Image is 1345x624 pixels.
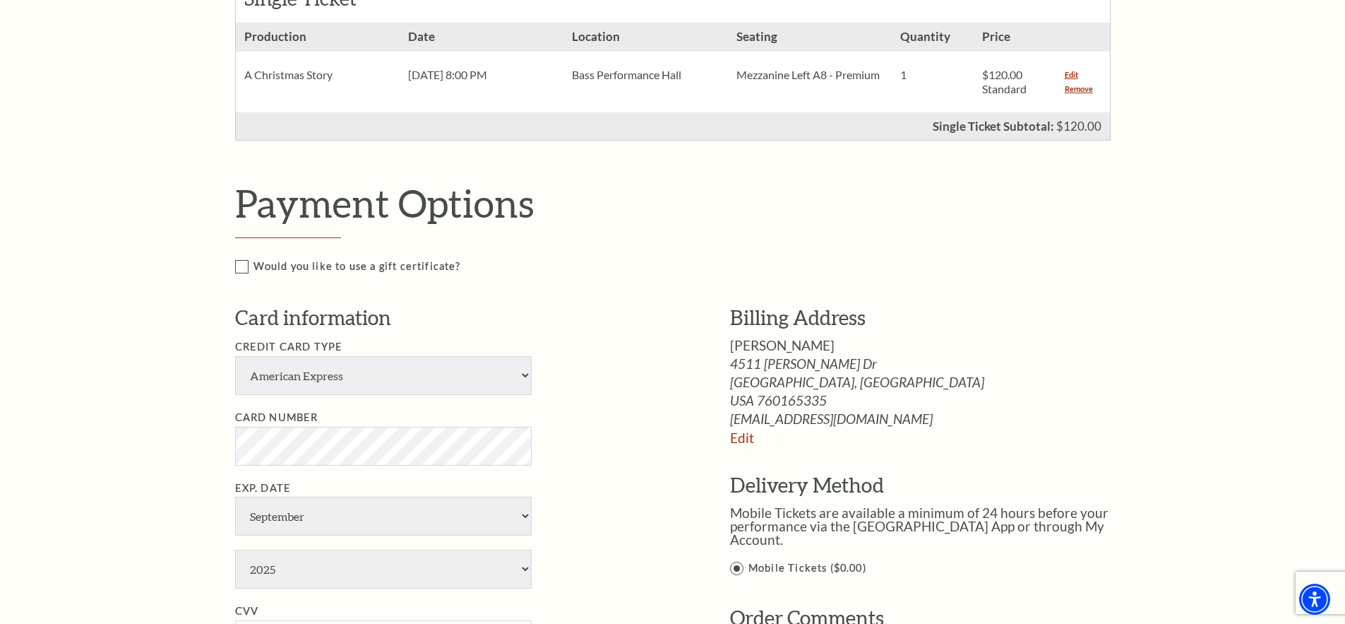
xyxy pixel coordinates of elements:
[235,497,532,536] select: Exp. Date
[235,180,1141,226] h2: Payment Options
[933,120,1054,132] p: Single Ticket Subtotal:
[900,68,965,82] p: 1
[730,412,1140,425] span: [EMAIL_ADDRESS][DOMAIN_NAME]
[1299,584,1330,615] div: Accessibility Menu
[730,506,1140,546] p: Mobile Tickets are available a minimum of 24 hours before your performance via the [GEOGRAPHIC_DA...
[572,68,681,81] span: Bass Performance Hall
[728,23,892,52] h3: Seating
[730,337,835,353] span: [PERSON_NAME]
[730,473,884,497] span: Delivery Method
[730,394,1140,407] span: USA 760165335
[736,68,883,82] p: Mezzanine Left A8 - Premium
[1065,82,1093,96] a: Remove
[235,482,292,494] label: Exp. Date
[235,605,259,617] label: CVV
[892,23,974,52] h3: Quantity
[974,23,1056,52] h3: Price
[400,23,563,52] h3: Date
[236,52,400,98] div: A Christmas Story
[1056,119,1101,134] span: $120.00
[235,341,343,353] label: Credit Card Type
[236,23,400,52] h3: Production
[235,304,688,332] h3: Card information
[235,411,318,423] label: Card Number
[235,258,1141,276] label: Would you like to use a gift certificate?
[235,550,532,589] select: Exp. Date
[563,23,727,52] h3: Location
[730,560,1140,577] label: Mobile Tickets ($0.00)
[982,68,1027,95] span: $120.00 Standard
[730,430,754,446] a: Edit
[730,357,1140,370] span: 4511 [PERSON_NAME] Dr
[730,305,866,329] span: Billing Address
[730,375,1140,389] span: [GEOGRAPHIC_DATA], [GEOGRAPHIC_DATA]
[1065,68,1078,82] a: Edit
[235,356,532,395] select: Single select
[400,52,563,98] div: [DATE] 8:00 PM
